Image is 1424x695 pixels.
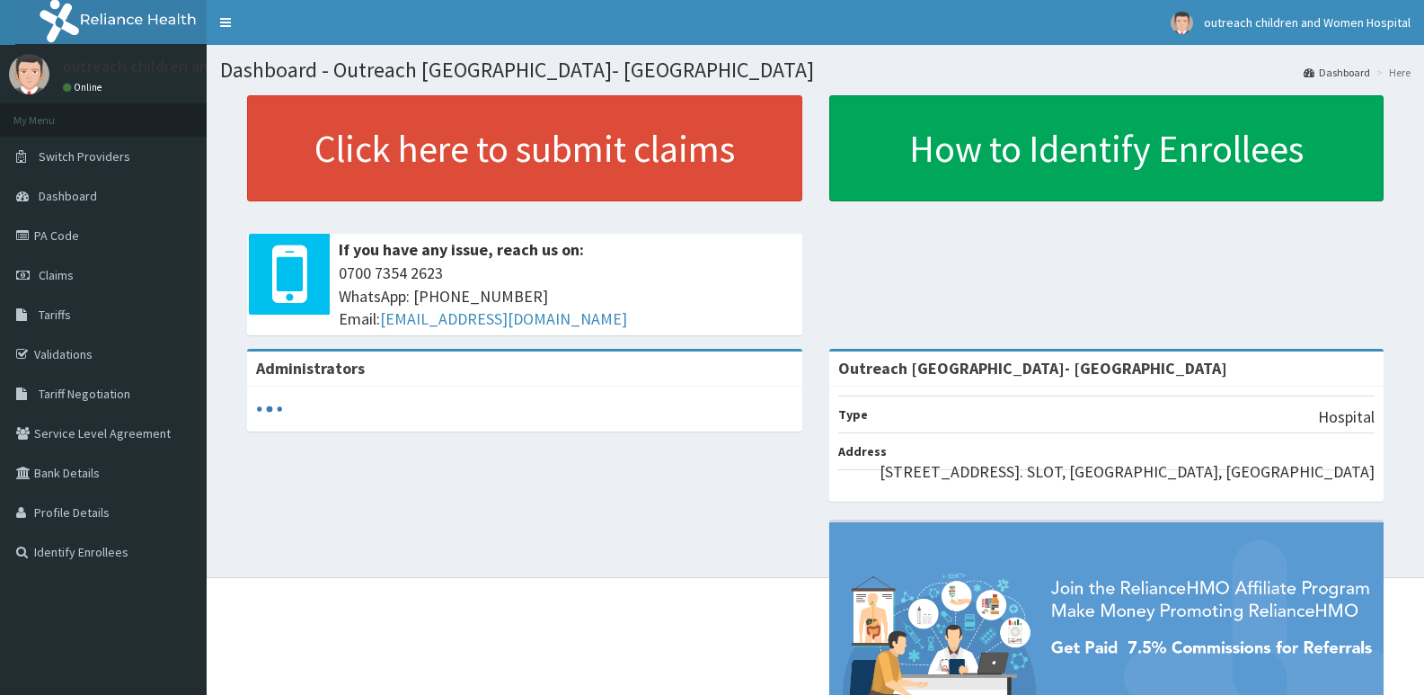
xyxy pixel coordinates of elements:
img: User Image [1171,12,1193,34]
img: User Image [9,54,49,94]
span: Tariffs [39,307,71,323]
strong: Outreach [GEOGRAPHIC_DATA]- [GEOGRAPHIC_DATA] [838,358,1227,379]
span: Dashboard [39,188,97,204]
h1: Dashboard - Outreach [GEOGRAPHIC_DATA]- [GEOGRAPHIC_DATA] [220,58,1411,82]
p: outreach children and Women Hospital [63,58,336,75]
li: Here [1372,65,1411,80]
span: Switch Providers [39,148,130,165]
p: [STREET_ADDRESS]. SLOT, [GEOGRAPHIC_DATA], [GEOGRAPHIC_DATA] [880,460,1375,484]
b: If you have any issue, reach us on: [339,239,584,260]
b: Type [838,406,868,423]
span: Claims [39,267,74,283]
b: Administrators [256,358,365,379]
svg: audio-loading [256,396,283,423]
p: Hospital [1318,405,1375,429]
a: Online [63,81,106,94]
a: How to Identify Enrollees [829,95,1384,201]
a: [EMAIL_ADDRESS][DOMAIN_NAME] [380,308,627,329]
a: Click here to submit claims [247,95,802,201]
span: Tariff Negotiation [39,386,130,402]
a: Dashboard [1304,65,1370,80]
span: 0700 7354 2623 WhatsApp: [PHONE_NUMBER] Email: [339,262,793,331]
b: Address [838,443,887,459]
span: outreach children and Women Hospital [1204,14,1411,31]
